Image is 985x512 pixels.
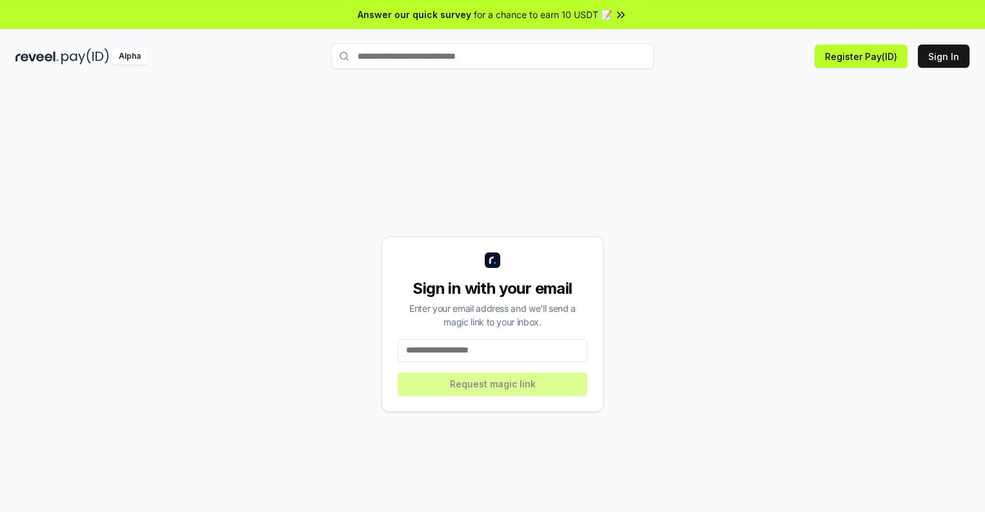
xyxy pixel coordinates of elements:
button: Sign In [918,45,970,68]
img: reveel_dark [15,48,59,65]
img: logo_small [485,252,500,268]
span: Answer our quick survey [358,8,471,21]
img: pay_id [61,48,109,65]
button: Register Pay(ID) [815,45,908,68]
span: for a chance to earn 10 USDT 📝 [474,8,612,21]
div: Enter your email address and we’ll send a magic link to your inbox. [398,302,587,329]
div: Alpha [112,48,148,65]
div: Sign in with your email [398,278,587,299]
